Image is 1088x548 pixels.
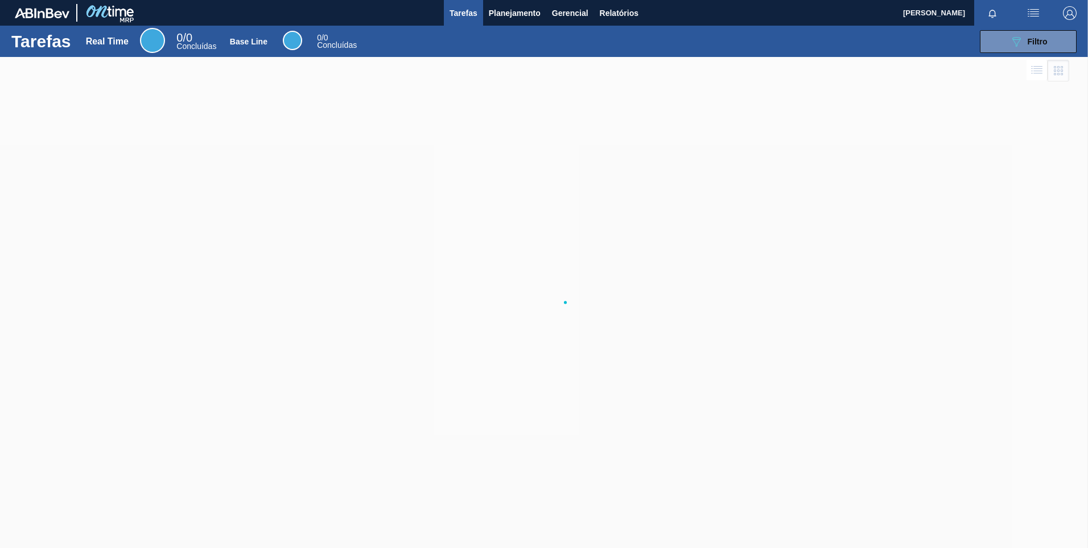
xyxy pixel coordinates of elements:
img: userActions [1027,6,1040,20]
span: Gerencial [552,6,588,20]
img: Logout [1063,6,1077,20]
span: Filtro [1028,37,1048,46]
span: Concluídas [317,40,357,50]
span: Tarefas [450,6,477,20]
span: 0 [176,31,183,44]
div: Base Line [283,31,302,50]
button: Filtro [980,30,1077,53]
div: Real Time [140,28,165,53]
div: Base Line [317,34,357,49]
span: Planejamento [489,6,541,20]
img: TNhmsLtSVTkK8tSr43FrP2fwEKptu5GPRR3wAAAABJRU5ErkJggg== [15,8,69,18]
div: Base Line [230,37,267,46]
div: Real Time [176,33,216,50]
span: Concluídas [176,42,216,51]
span: 0 [317,33,322,42]
button: Notificações [974,5,1011,21]
div: Real Time [86,36,129,47]
span: / 0 [176,31,192,44]
h1: Tarefas [11,35,71,48]
span: Relatórios [600,6,638,20]
span: / 0 [317,33,328,42]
